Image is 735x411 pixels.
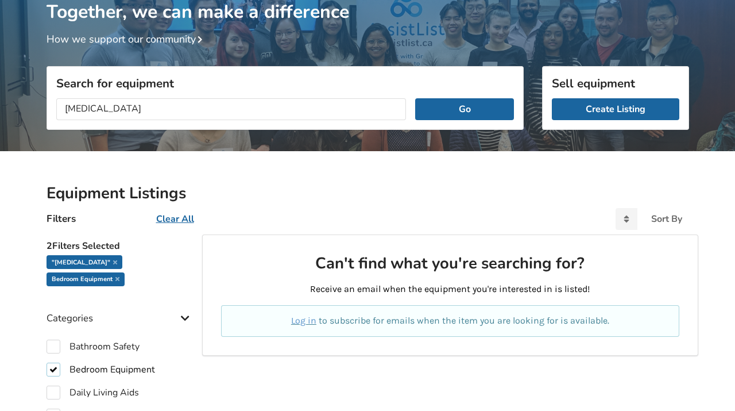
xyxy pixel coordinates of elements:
[47,289,194,330] div: Categories
[47,183,689,203] h2: Equipment Listings
[47,32,207,46] a: How we support our community
[552,98,679,120] a: Create Listing
[56,76,514,91] h3: Search for equipment
[47,272,125,286] div: Bedroom Equipment
[47,340,140,354] label: Bathroom Safety
[47,212,76,225] h4: Filters
[156,213,194,225] u: Clear All
[221,253,679,274] h2: Can't find what you're searching for?
[47,386,139,400] label: Daily Living Aids
[221,283,679,296] p: Receive an email when the equipment you're interested in is listed!
[415,98,513,120] button: Go
[47,235,194,255] h5: 2 Filters Selected
[291,315,316,326] a: Log in
[56,98,407,120] input: I am looking for...
[47,255,122,269] div: "[MEDICAL_DATA]"
[47,363,155,377] label: Bedroom Equipment
[235,314,665,328] p: to subscribe for emails when the item you are looking for is available.
[651,214,682,224] div: Sort By
[552,76,679,91] h3: Sell equipment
